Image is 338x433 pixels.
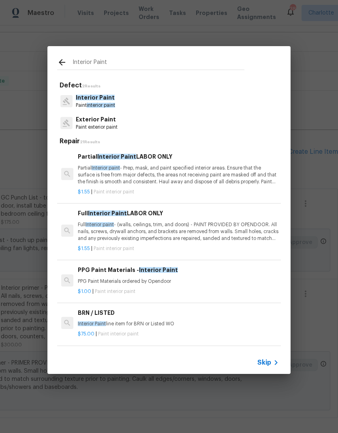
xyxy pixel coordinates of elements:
span: interior paint [87,103,115,108]
p: Paint [76,102,115,109]
span: Interior Paint [78,321,106,326]
span: $1.55 [78,246,90,251]
span: Paint interior paint [95,289,135,294]
p: line item for BRN or Listed WO [78,321,279,327]
input: Search issues or repairs [73,57,244,70]
h6: PPG Paint Materials - [78,265,279,274]
span: Paint interior paint [94,189,134,194]
span: $75.00 [78,331,94,336]
p: PPG Paint Materials ordered by Opendoor [78,278,279,285]
h5: Repair [60,137,281,146]
span: 21 Results [80,140,100,144]
p: Full - (walls, ceilings, trim, and doors) - PAINT PROVIDED BY OPENDOOR. All nails, screws, drywal... [78,221,279,242]
p: | [78,245,279,252]
h6: Full LABOR ONLY [78,209,279,218]
span: Interior Paint [139,267,178,273]
span: Interior paint [86,222,114,227]
p: | [78,288,279,295]
span: Paint interior paint [94,246,134,251]
span: 2 Results [82,84,101,88]
p: | [78,189,279,195]
h6: BRN / LISTED [78,308,279,317]
span: $1.55 [78,189,90,194]
h6: Partial LABOR ONLY [78,152,279,161]
span: $1.00 [78,289,91,294]
span: Interior Paint [88,210,127,216]
p: Partial - Prep, mask, and paint specified interior areas. Ensure that the surface is free from ma... [78,165,279,185]
p: | [78,331,279,337]
span: Interior paint [92,166,120,170]
span: Interior Paint [97,154,136,159]
span: Paint interior paint [98,331,139,336]
h5: Defect [60,81,281,90]
span: Interior Paint [76,95,115,100]
span: Skip [257,359,271,367]
p: Exterior Paint [76,115,118,124]
p: Paint exterior paint [76,124,118,131]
